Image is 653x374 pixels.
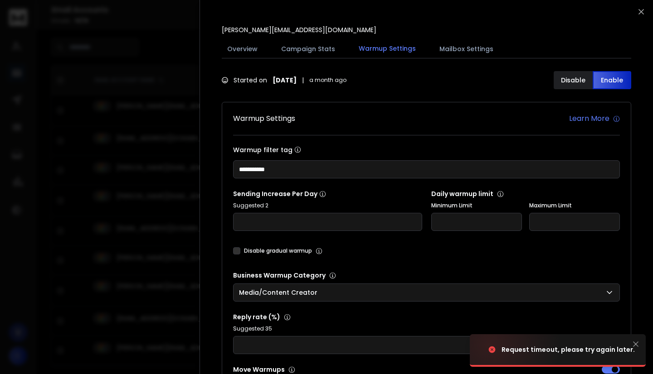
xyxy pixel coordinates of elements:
div: Request timeout, please try again later. [502,345,635,354]
p: Move Warmups [233,365,424,374]
strong: [DATE] [273,76,297,85]
p: Suggested 2 [233,202,422,209]
p: [PERSON_NAME][EMAIL_ADDRESS][DOMAIN_NAME] [222,25,376,34]
label: Warmup filter tag [233,146,620,153]
span: a month ago [309,77,346,84]
span: | [302,76,304,85]
h1: Warmup Settings [233,113,295,124]
button: Disable [554,71,593,89]
a: Learn More [569,113,620,124]
label: Disable gradual warmup [244,247,312,254]
button: Enable [593,71,632,89]
p: Suggested 35 [233,325,620,332]
p: Daily warmup limit [431,189,620,198]
button: Campaign Stats [276,39,341,59]
div: Started on [222,76,346,85]
img: image [470,325,560,374]
button: Mailbox Settings [434,39,499,59]
button: Overview [222,39,263,59]
label: Maximum Limit [529,202,620,209]
p: Sending Increase Per Day [233,189,422,198]
p: Business Warmup Category [233,271,620,280]
button: DisableEnable [554,71,631,89]
button: Warmup Settings [353,38,421,59]
p: Media/Content Creator [239,288,321,297]
p: Reply rate (%) [233,312,620,321]
label: Minimum Limit [431,202,522,209]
